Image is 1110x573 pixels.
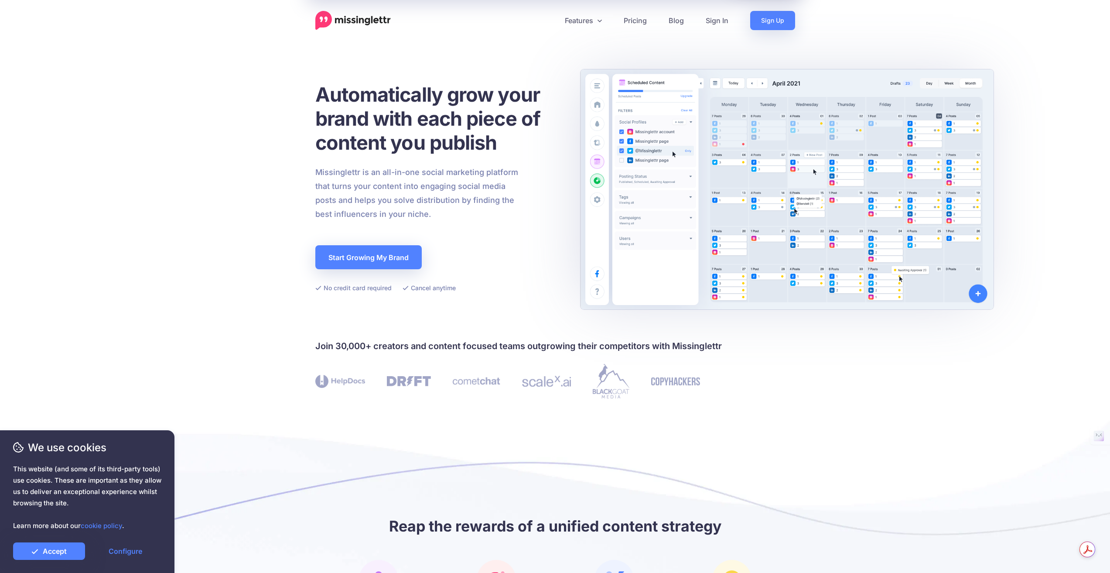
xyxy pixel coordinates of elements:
a: Sign Up [750,11,795,30]
h1: Automatically grow your brand with each piece of content you publish [315,82,562,154]
li: Cancel anytime [403,282,456,293]
li: No credit card required [315,282,392,293]
a: Blog [658,11,695,30]
p: Missinglettr is an all-in-one social marketing platform that turns your content into engaging soc... [315,165,519,221]
span: This website (and some of its third-party tools) use cookies. These are important as they allow u... [13,463,161,532]
span: We use cookies [13,440,161,455]
a: Home [315,11,391,30]
a: Pricing [613,11,658,30]
a: cookie policy [81,522,122,530]
a: Sign In [695,11,739,30]
a: Start Growing My Brand [315,245,422,269]
h4: Join 30,000+ creators and content focused teams outgrowing their competitors with Missinglettr [315,339,795,353]
a: Configure [89,542,161,560]
h2: Reap the rewards of a unified content strategy [315,516,795,536]
a: Accept [13,542,85,560]
a: Features [554,11,613,30]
